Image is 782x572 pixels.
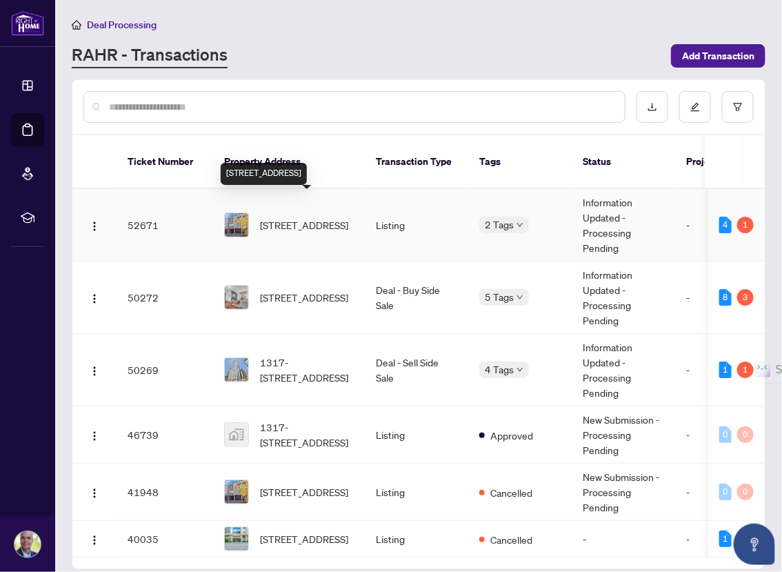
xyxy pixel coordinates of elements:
[225,480,248,504] img: thumbnail-img
[11,10,44,36] img: logo
[213,135,365,189] th: Property Address
[365,521,468,558] td: Listing
[675,334,758,406] td: -
[117,521,213,558] td: 40035
[365,189,468,262] td: Listing
[719,531,732,547] div: 1
[117,262,213,334] td: 50272
[225,213,248,237] img: thumbnail-img
[117,135,213,189] th: Ticket Number
[365,135,468,189] th: Transaction Type
[225,423,248,446] img: thumbnail-img
[365,406,468,464] td: Listing
[572,189,675,262] td: Information Updated - Processing Pending
[485,362,514,377] span: 4 Tags
[225,527,248,551] img: thumbnail-img
[719,289,732,306] div: 8
[89,366,100,377] img: Logo
[221,163,307,185] div: [STREET_ADDRESS]
[83,424,106,446] button: Logo
[87,19,157,31] span: Deal Processing
[572,334,675,406] td: Information Updated - Processing Pending
[517,221,523,228] span: down
[675,189,758,262] td: -
[572,521,675,558] td: -
[89,431,100,442] img: Logo
[490,428,533,443] span: Approved
[733,102,743,112] span: filter
[225,286,248,309] img: thumbnail-img
[117,334,213,406] td: 50269
[72,20,81,30] span: home
[737,426,754,443] div: 0
[675,521,758,558] td: -
[737,289,754,306] div: 3
[83,528,106,550] button: Logo
[636,91,668,123] button: download
[572,135,675,189] th: Status
[117,406,213,464] td: 46739
[225,358,248,382] img: thumbnail-img
[485,217,514,233] span: 2 Tags
[365,334,468,406] td: Deal - Sell Side Sale
[260,217,348,233] span: [STREET_ADDRESS]
[719,426,732,443] div: 0
[365,464,468,521] td: Listing
[89,293,100,304] img: Logo
[117,189,213,262] td: 52671
[737,362,754,378] div: 1
[260,420,354,450] span: 1317-[STREET_ADDRESS]
[648,102,657,112] span: download
[260,290,348,305] span: [STREET_ADDRESS]
[365,262,468,334] td: Deal - Buy Side Sale
[517,366,523,373] span: down
[72,43,228,68] a: RAHR - Transactions
[737,484,754,500] div: 0
[737,217,754,233] div: 1
[675,135,758,189] th: Project Name
[671,44,765,68] button: Add Transaction
[572,464,675,521] td: New Submission - Processing Pending
[83,286,106,308] button: Logo
[719,484,732,500] div: 0
[517,294,523,301] span: down
[89,488,100,499] img: Logo
[117,464,213,521] td: 41948
[572,406,675,464] td: New Submission - Processing Pending
[83,214,106,236] button: Logo
[468,135,572,189] th: Tags
[89,221,100,232] img: Logo
[679,91,711,123] button: edit
[83,481,106,503] button: Logo
[485,289,514,305] span: 5 Tags
[675,406,758,464] td: -
[719,217,732,233] div: 4
[675,262,758,334] td: -
[490,485,532,500] span: Cancelled
[719,362,732,378] div: 1
[675,464,758,521] td: -
[83,359,106,381] button: Logo
[734,524,775,565] button: Open asap
[14,531,41,558] img: Profile Icon
[260,531,348,546] span: [STREET_ADDRESS]
[89,535,100,546] img: Logo
[260,355,354,385] span: 1317-[STREET_ADDRESS]
[690,102,700,112] span: edit
[722,91,754,123] button: filter
[682,45,754,67] span: Add Transaction
[572,262,675,334] td: Information Updated - Processing Pending
[490,532,532,547] span: Cancelled
[260,484,348,500] span: [STREET_ADDRESS]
